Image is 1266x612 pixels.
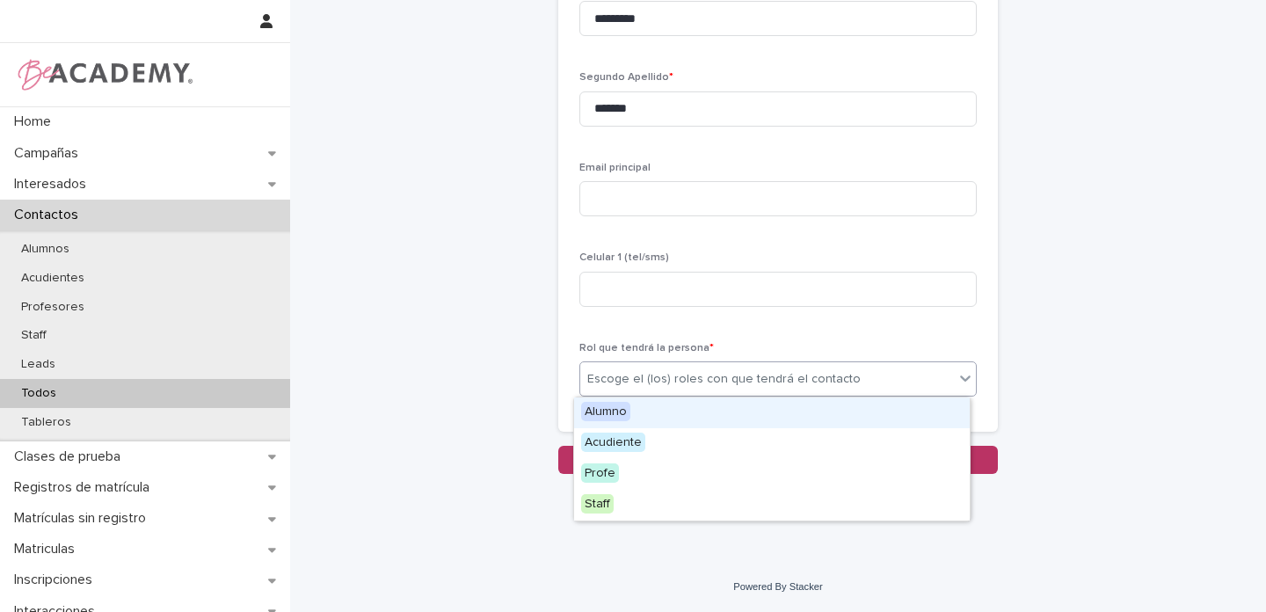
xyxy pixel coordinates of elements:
[7,448,135,465] p: Clases de prueba
[7,415,85,430] p: Tableros
[733,581,822,592] a: Powered By Stacker
[7,300,98,315] p: Profesores
[14,57,194,92] img: WPrjXfSUmiLcdUfaYY4Q
[7,572,106,588] p: Inscripciones
[579,163,651,173] span: Email principal
[581,463,619,483] span: Profe
[581,433,645,452] span: Acudiente
[7,207,92,223] p: Contactos
[579,252,669,263] span: Celular 1 (tel/sms)
[7,113,65,130] p: Home
[581,494,614,514] span: Staff
[579,72,673,83] span: Segundo Apellido
[7,386,70,401] p: Todos
[7,271,98,286] p: Acudientes
[7,510,160,527] p: Matrículas sin registro
[7,357,69,372] p: Leads
[574,490,970,521] div: Staff
[7,242,84,257] p: Alumnos
[579,343,714,353] span: Rol que tendrá la persona
[7,328,61,343] p: Staff
[558,446,998,474] button: Save
[581,402,630,421] span: Alumno
[587,370,861,389] div: Escoge el (los) roles con que tendrá el contacto
[7,176,100,193] p: Interesados
[7,541,89,557] p: Matriculas
[574,459,970,490] div: Profe
[574,428,970,459] div: Acudiente
[7,145,92,162] p: Campañas
[574,397,970,428] div: Alumno
[7,479,164,496] p: Registros de matrícula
